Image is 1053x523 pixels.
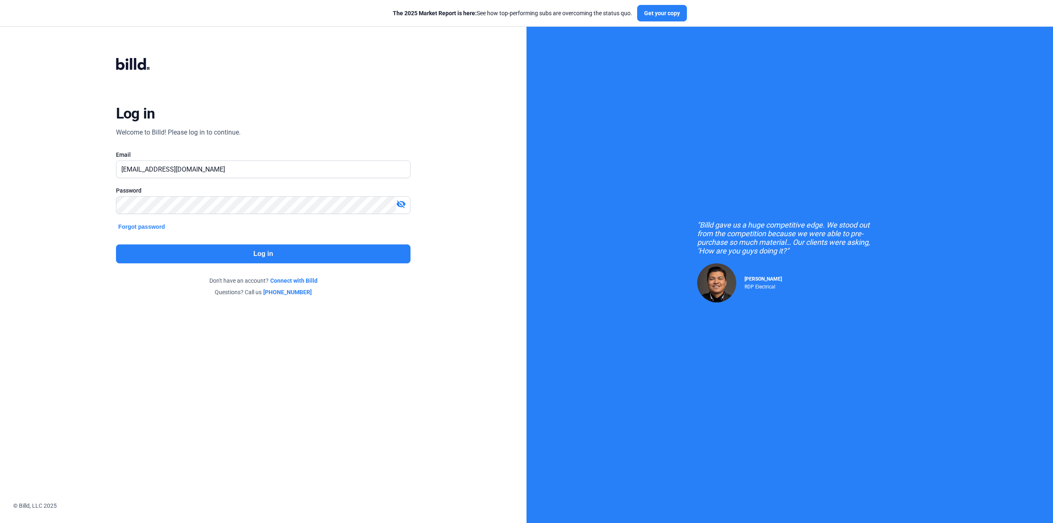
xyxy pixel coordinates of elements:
[116,277,411,285] div: Don't have an account?
[393,10,477,16] span: The 2025 Market Report is here:
[263,288,312,296] a: [PHONE_NUMBER]
[637,5,687,21] button: Get your copy
[116,288,411,296] div: Questions? Call us
[393,9,632,17] div: See how top-performing subs are overcoming the status quo.
[116,151,411,159] div: Email
[116,186,411,195] div: Password
[116,128,241,137] div: Welcome to Billd! Please log in to continue.
[697,263,736,302] img: Raul Pacheco
[116,222,168,231] button: Forgot password
[745,276,782,282] span: [PERSON_NAME]
[697,221,882,255] div: "Billd gave us a huge competitive edge. We stood out from the competition because we were able to...
[396,199,406,209] mat-icon: visibility_off
[116,244,411,263] button: Log in
[745,282,782,290] div: RDP Electrical
[270,277,318,285] a: Connect with Billd
[116,105,155,123] div: Log in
